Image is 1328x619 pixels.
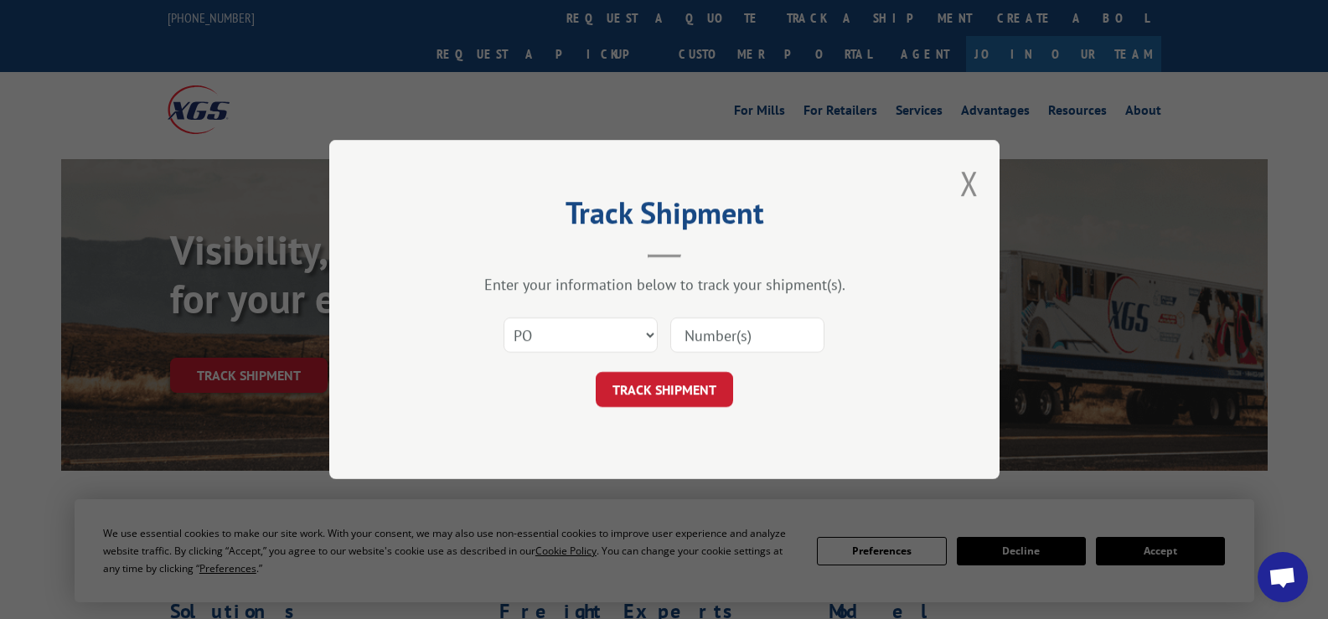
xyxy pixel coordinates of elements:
div: Enter your information below to track your shipment(s). [413,275,916,294]
h2: Track Shipment [413,201,916,233]
button: Close modal [960,161,979,205]
a: Open chat [1258,552,1308,602]
input: Number(s) [670,317,824,353]
button: TRACK SHIPMENT [596,372,733,407]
